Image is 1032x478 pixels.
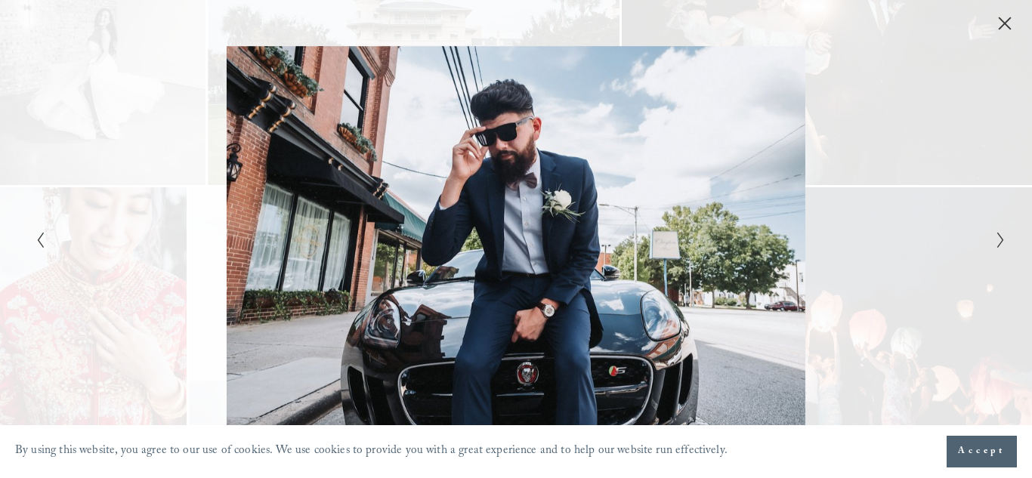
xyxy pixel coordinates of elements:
button: Close [993,15,1017,32]
button: Previous Slide [31,230,41,248]
p: By using this website, you agree to our use of cookies. We use cookies to provide you with a grea... [15,440,728,464]
span: Accept [958,444,1006,459]
button: Next Slide [991,230,1001,248]
button: Accept [947,436,1017,467]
